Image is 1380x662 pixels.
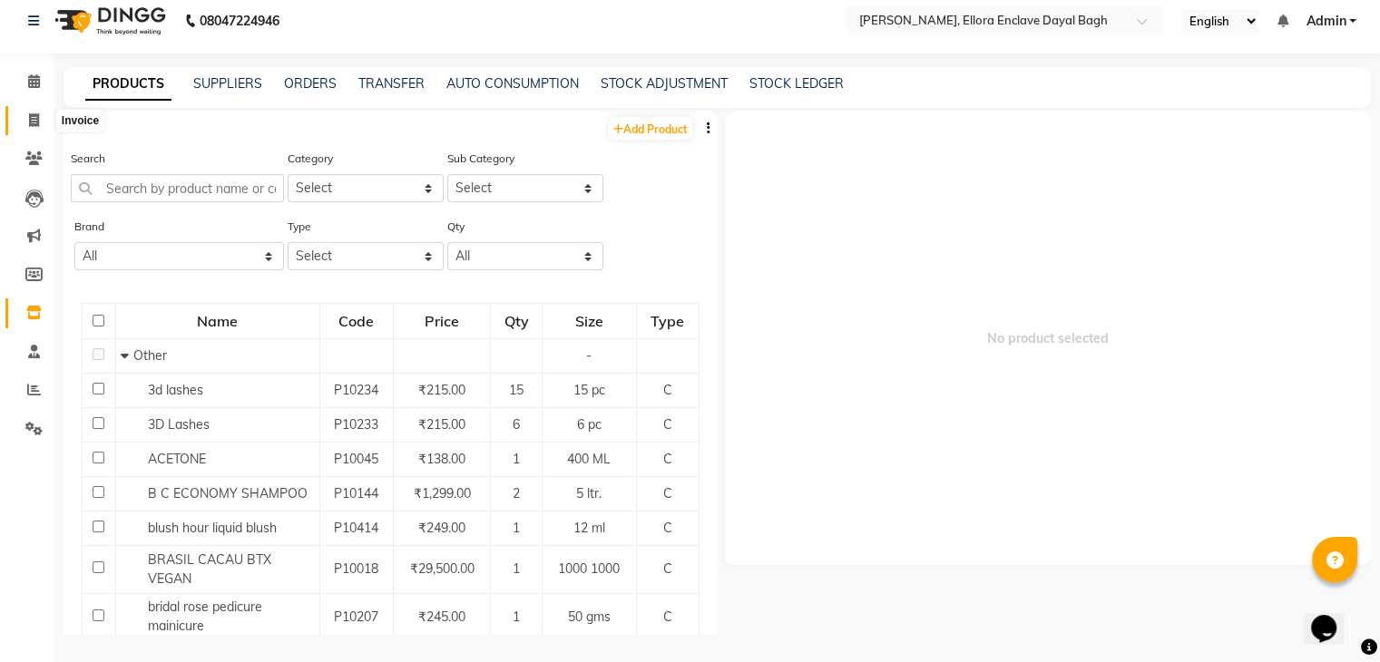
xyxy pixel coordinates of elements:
[57,110,103,131] div: Invoice
[576,485,602,501] span: 5 ltr.
[663,416,672,433] span: C
[601,75,728,92] a: STOCK ADJUSTMENT
[513,560,520,577] span: 1
[418,608,465,625] span: ₹245.00
[71,174,284,202] input: Search by product name or code
[446,75,579,92] a: AUTO CONSUMPTION
[663,520,672,536] span: C
[513,451,520,467] span: 1
[288,219,311,235] label: Type
[334,520,378,536] span: P10414
[395,305,490,337] div: Price
[148,382,203,398] span: 3d lashes
[663,608,672,625] span: C
[413,485,470,501] span: ₹1,299.00
[334,451,378,467] span: P10045
[586,347,592,364] span: -
[1306,12,1346,31] span: Admin
[148,416,210,433] span: 3D Lashes
[568,608,611,625] span: 50 gms
[492,305,540,337] div: Qty
[418,382,465,398] span: ₹215.00
[513,608,520,625] span: 1
[418,416,465,433] span: ₹215.00
[573,382,605,398] span: 15 pc
[509,382,524,398] span: 15
[663,382,672,398] span: C
[638,305,698,337] div: Type
[447,219,465,235] label: Qty
[749,75,844,92] a: STOCK LEDGER
[193,75,262,92] a: SUPPLIERS
[573,520,605,536] span: 12 ml
[74,219,104,235] label: Brand
[85,68,171,101] a: PRODUCTS
[71,151,105,167] label: Search
[358,75,425,92] a: TRANSFER
[418,520,465,536] span: ₹249.00
[513,485,520,501] span: 2
[513,520,520,536] span: 1
[1304,589,1362,644] iframe: chat widget
[148,551,271,587] span: BRASIL CACAU BTX VEGAN
[609,117,692,140] a: Add Product
[321,305,392,337] div: Code
[543,305,635,337] div: Size
[513,416,520,433] span: 6
[334,485,378,501] span: P10144
[558,560,620,577] span: 1000 1000
[334,608,378,625] span: P10207
[447,151,514,167] label: Sub Category
[409,560,474,577] span: ₹29,500.00
[148,485,308,501] span: B C ECONOMY SHAMPOO
[148,451,206,467] span: ACETONE
[334,382,378,398] span: P10234
[121,347,133,364] span: Collapse Row
[334,416,378,433] span: P10233
[117,305,318,337] div: Name
[567,451,611,467] span: 400 ML
[663,485,672,501] span: C
[663,560,672,577] span: C
[334,560,378,577] span: P10018
[577,416,602,433] span: 6 pc
[663,451,672,467] span: C
[284,75,337,92] a: ORDERS
[148,520,277,536] span: blush hour liquid blush
[148,599,262,634] span: bridal rose pedicure mainicure
[725,112,1372,565] span: No product selected
[288,151,333,167] label: Category
[418,451,465,467] span: ₹138.00
[133,347,167,364] span: Other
